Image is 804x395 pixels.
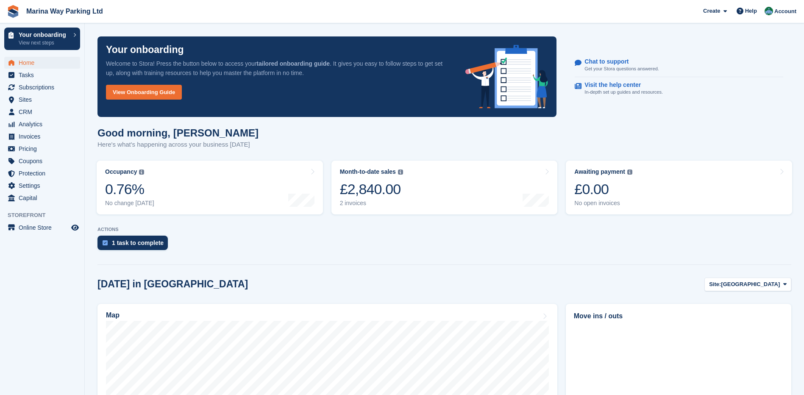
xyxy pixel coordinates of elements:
div: 0.76% [105,181,154,198]
a: menu [4,69,80,81]
img: icon-info-grey-7440780725fd019a000dd9b08b2336e03edf1995a4989e88bcd33f0948082b44.svg [139,170,144,175]
h2: Move ins / outs [574,311,783,321]
a: menu [4,57,80,69]
a: View Onboarding Guide [106,85,182,100]
img: onboarding-info-6c161a55d2c0e0a8cae90662b2fe09162a5109e8cc188191df67fb4f79e88e88.svg [465,45,548,108]
div: £2,840.00 [340,181,403,198]
div: 2 invoices [340,200,403,207]
a: Visit the help center In-depth set up guides and resources. [575,77,783,100]
a: menu [4,131,80,142]
div: Month-to-date sales [340,168,396,175]
a: Preview store [70,223,80,233]
p: Here's what's happening across your business [DATE] [97,140,259,150]
p: Welcome to Stora! Press the button below to access your . It gives you easy to follow steps to ge... [106,59,452,78]
div: £0.00 [574,181,632,198]
div: No open invoices [574,200,632,207]
a: menu [4,180,80,192]
p: Visit the help center [584,81,656,89]
p: Get your Stora questions answered. [584,65,659,72]
a: Your onboarding View next steps [4,28,80,50]
img: task-75834270c22a3079a89374b754ae025e5fb1db73e45f91037f5363f120a921f8.svg [103,240,108,245]
img: stora-icon-8386f47178a22dfd0bd8f6a31ec36ba5ce8667c1dd55bd0f319d3a0aa187defe.svg [7,5,19,18]
p: Your onboarding [19,32,69,38]
a: menu [4,167,80,179]
img: icon-info-grey-7440780725fd019a000dd9b08b2336e03edf1995a4989e88bcd33f0948082b44.svg [627,170,632,175]
span: Online Store [19,222,70,234]
span: Invoices [19,131,70,142]
span: Protection [19,167,70,179]
p: Your onboarding [106,45,184,55]
span: CRM [19,106,70,118]
a: Marina Way Parking Ltd [23,4,106,18]
a: menu [4,155,80,167]
span: Settings [19,180,70,192]
span: Home [19,57,70,69]
a: menu [4,192,80,204]
p: ACTIONS [97,227,791,232]
span: Subscriptions [19,81,70,93]
a: Occupancy 0.76% No change [DATE] [97,161,323,214]
span: [GEOGRAPHIC_DATA] [721,280,780,289]
span: Account [774,7,796,16]
span: Site: [709,280,721,289]
h2: [DATE] in [GEOGRAPHIC_DATA] [97,278,248,290]
a: menu [4,94,80,106]
div: 1 task to complete [112,239,164,246]
p: View next steps [19,39,69,47]
a: menu [4,81,80,93]
strong: tailored onboarding guide [256,60,330,67]
div: No change [DATE] [105,200,154,207]
span: Pricing [19,143,70,155]
span: Storefront [8,211,84,220]
div: Awaiting payment [574,168,625,175]
h1: Good morning, [PERSON_NAME] [97,127,259,139]
span: Analytics [19,118,70,130]
span: Help [745,7,757,15]
img: icon-info-grey-7440780725fd019a000dd9b08b2336e03edf1995a4989e88bcd33f0948082b44.svg [398,170,403,175]
a: menu [4,106,80,118]
span: Sites [19,94,70,106]
a: menu [4,143,80,155]
a: 1 task to complete [97,236,172,254]
span: Create [703,7,720,15]
h2: Map [106,312,120,319]
span: Capital [19,192,70,204]
span: Tasks [19,69,70,81]
a: Chat to support Get your Stora questions answered. [575,54,783,77]
a: menu [4,222,80,234]
img: Paul Lewis [765,7,773,15]
p: In-depth set up guides and resources. [584,89,663,96]
a: Awaiting payment £0.00 No open invoices [566,161,792,214]
button: Site: [GEOGRAPHIC_DATA] [704,278,791,292]
div: Occupancy [105,168,137,175]
a: Month-to-date sales £2,840.00 2 invoices [331,161,558,214]
span: Coupons [19,155,70,167]
a: menu [4,118,80,130]
p: Chat to support [584,58,652,65]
